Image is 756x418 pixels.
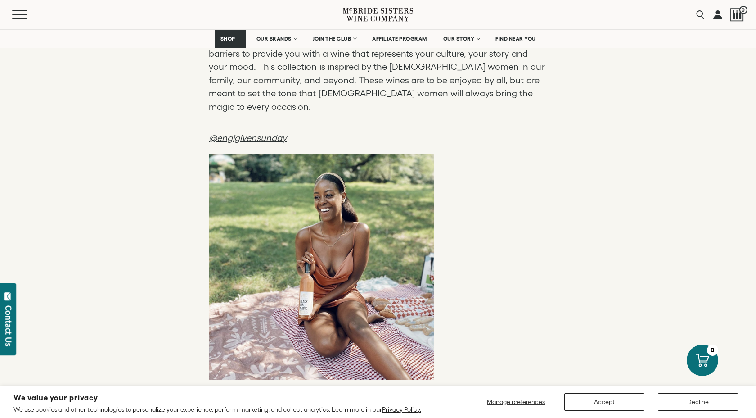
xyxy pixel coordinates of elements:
[382,406,421,413] a: Privacy Policy.
[220,36,236,42] span: SHOP
[564,393,644,411] button: Accept
[707,345,718,356] div: 0
[437,30,486,48] a: OUR STORY
[251,30,302,48] a: OUR BRANDS
[13,394,421,402] h2: We value your privacy
[495,36,536,42] span: FIND NEAR YOU
[215,30,246,48] a: SHOP
[658,393,738,411] button: Decline
[4,305,13,346] div: Contact Us
[366,30,433,48] a: AFFILIATE PROGRAM
[490,30,542,48] a: FIND NEAR YOU
[739,6,747,14] span: 0
[313,36,351,42] span: JOIN THE CLUB
[487,398,545,405] span: Manage preferences
[481,393,551,411] button: Manage preferences
[443,36,475,42] span: OUR STORY
[372,36,427,42] span: AFFILIATE PROGRAM
[13,405,421,413] p: We use cookies and other technologies to personalize your experience, perform marketing, and coll...
[209,133,287,143] a: @engigivensunday
[12,10,45,19] button: Mobile Menu Trigger
[256,36,292,42] span: OUR BRANDS
[307,30,362,48] a: JOIN THE CLUB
